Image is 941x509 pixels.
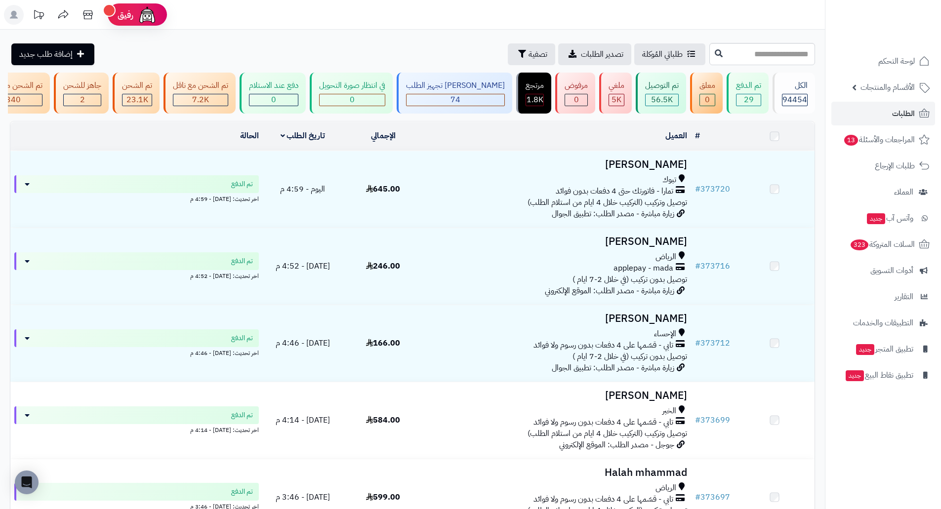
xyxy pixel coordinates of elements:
[529,48,547,60] span: تصفية
[552,362,674,374] span: زيارة مباشرة - مصدر الطلب: تطبيق الجوال
[118,9,133,21] span: رفيق
[320,94,385,106] div: 0
[249,80,298,91] div: دفع عند الاستلام
[831,180,935,204] a: العملاء
[725,73,771,114] a: تم الدفع 29
[782,94,807,106] span: 94454
[845,368,913,382] span: تطبيق نقاط البيع
[654,328,676,340] span: الإحساء
[427,313,687,324] h3: [PERSON_NAME]
[14,193,259,203] div: اخر تحديث: [DATE] - 4:59 م
[276,260,330,272] span: [DATE] - 4:52 م
[645,80,679,91] div: تم التوصيل
[123,94,152,106] div: 23139
[695,337,730,349] a: #373712
[843,133,915,147] span: المراجعات والأسئلة
[280,183,325,195] span: اليوم - 4:59 م
[695,414,730,426] a: #373699
[853,316,913,330] span: التطبيقات والخدمات
[556,186,673,197] span: تمارا - فاتورتك حتى 4 دفعات بدون فوائد
[878,54,915,68] span: لوحة التحكم
[126,94,148,106] span: 23.1K
[350,94,355,106] span: 0
[831,49,935,73] a: لوحة التحكم
[895,290,913,304] span: التقارير
[875,159,915,173] span: طلبات الإرجاع
[831,311,935,335] a: التطبيقات والخدمات
[427,390,687,401] h3: [PERSON_NAME]
[573,351,687,362] span: توصيل بدون تركيب (في خلال 2-7 ايام )
[240,130,259,142] a: الحالة
[662,174,676,186] span: تبوك
[565,94,587,106] div: 0
[655,251,676,263] span: الرياض
[366,337,400,349] span: 166.00
[700,94,715,106] div: 0
[695,260,730,272] a: #373716
[844,135,858,146] span: 13
[162,73,238,114] a: تم الشحن مع ناقل 7.2K
[526,80,544,91] div: مرتجع
[662,405,676,417] span: الخبر
[122,80,152,91] div: تم الشحن
[614,263,673,274] span: applepay - mada
[15,470,39,494] div: Open Intercom Messenger
[514,73,553,114] a: مرتجع 1.8K
[831,259,935,282] a: أدوات التسويق
[528,428,687,439] span: توصيل وتركيب (التركيب خلال 4 ايام من استلام الطلب)
[855,342,913,356] span: تطبيق المتجر
[552,208,674,220] span: زيارة مباشرة - مصدر الطلب: تطبيق الجوال
[545,285,674,297] span: زيارة مباشرة - مصدر الطلب: الموقع الإلكتروني
[533,340,673,351] span: تابي - قسّمها على 4 دفعات بدون رسوم ولا فوائد
[231,487,253,497] span: تم الدفع
[366,491,400,503] span: 599.00
[651,94,673,106] span: 56.5K
[52,73,111,114] a: جاهز للشحن 2
[366,414,400,426] span: 584.00
[137,5,157,25] img: ai-face.png
[695,414,700,426] span: #
[231,256,253,266] span: تم الدفع
[695,491,700,503] span: #
[850,237,915,251] span: السلات المتروكة
[870,264,913,277] span: أدوات التسويق
[6,94,21,106] span: 340
[688,73,725,114] a: معلق 0
[276,491,330,503] span: [DATE] - 3:46 م
[528,196,687,208] span: توصيل وتركيب (التركيب خلال 4 ايام من استلام الطلب)
[695,491,730,503] a: #373697
[646,94,678,106] div: 56502
[705,94,710,106] span: 0
[771,73,817,114] a: الكل94454
[407,94,504,106] div: 74
[866,211,913,225] span: وآتس آب
[231,179,253,189] span: تم الدفع
[371,130,396,142] a: الإجمالي
[831,337,935,361] a: تطبيق المتجرجديد
[695,337,700,349] span: #
[14,270,259,280] div: اخر تحديث: [DATE] - 4:52 م
[63,80,101,91] div: جاهز للشحن
[173,94,228,106] div: 7223
[695,260,700,272] span: #
[612,94,621,106] span: 5K
[238,73,308,114] a: دفع عند الاستلام 0
[634,43,705,65] a: طلباتي المُوكلة
[655,482,676,494] span: الرياض
[11,43,94,65] a: إضافة طلب جديد
[281,130,326,142] a: تاريخ الطلب
[276,337,330,349] span: [DATE] - 4:46 م
[574,94,579,106] span: 0
[831,128,935,152] a: المراجعات والأسئلة13
[231,410,253,420] span: تم الدفع
[831,102,935,125] a: الطلبات
[406,80,505,91] div: [PERSON_NAME] تجهيز الطلب
[894,185,913,199] span: العملاء
[860,80,915,94] span: الأقسام والمنتجات
[14,347,259,357] div: اخر تحديث: [DATE] - 4:46 م
[874,24,932,45] img: logo-2.png
[427,467,687,478] h3: Halah mhammad
[80,94,85,106] span: 2
[744,94,754,106] span: 29
[111,73,162,114] a: تم الشحن 23.1K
